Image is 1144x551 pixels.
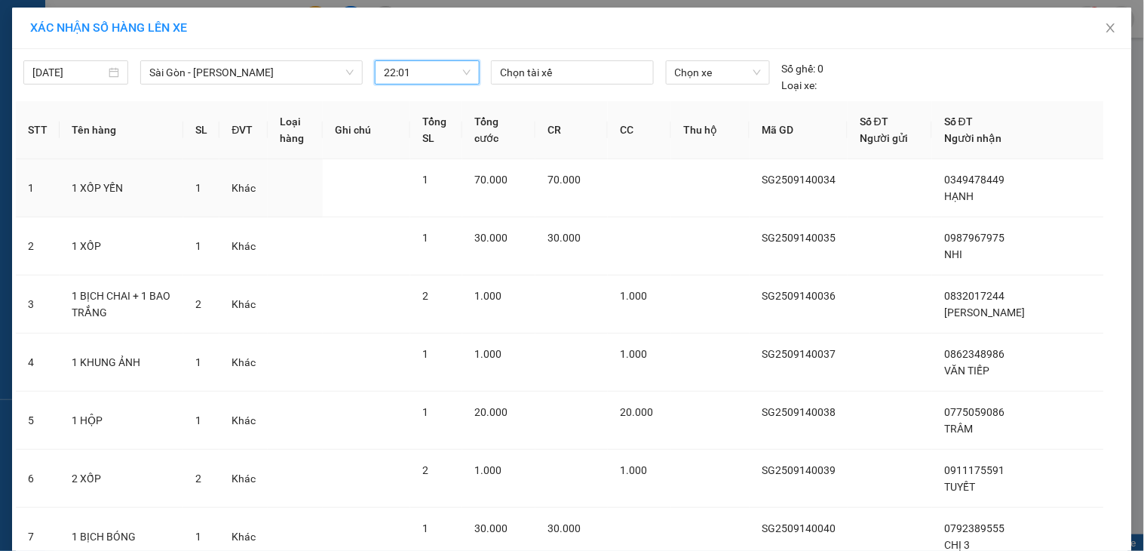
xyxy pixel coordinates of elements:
span: 0832017244 [944,290,1004,302]
span: TUYẾT [944,481,975,493]
span: SG2509140036 [762,290,836,302]
input: 14/09/2025 [32,64,106,81]
span: TRÂM [944,423,973,435]
span: 70.000 [474,174,508,186]
p: VP [GEOGRAPHIC_DATA]: [6,54,220,91]
td: 2 [16,217,60,275]
span: 1.000 [620,348,647,360]
span: 1 [422,406,428,418]
td: Khác [219,159,268,217]
span: SG2509140040 [762,522,836,534]
span: SG2509140037 [762,348,836,360]
span: 30.000 [547,522,581,534]
th: Loại hàng [268,101,322,159]
span: 1 [195,414,201,426]
span: Sài Gòn - Phan Rang [149,61,354,84]
strong: 342 [PERSON_NAME], P1, Q10, TP.HCM - 0931 556 979 [6,57,219,91]
span: CHỊ 3 [944,539,970,551]
span: 30.000 [474,522,508,534]
td: 1 KHUNG ẢNH [60,334,183,392]
th: CR [535,101,608,159]
span: 0775059086 [944,406,1004,418]
span: SG2509140034 [762,174,836,186]
span: 2 [422,290,428,302]
span: 1.000 [474,464,501,476]
td: 1 XỐP [60,217,183,275]
span: 20.000 [474,406,508,418]
span: Người nhận [944,132,1001,144]
td: 1 HỘP [60,392,183,450]
td: Khác [219,392,268,450]
td: Khác [219,275,268,334]
span: 20.000 [620,406,653,418]
td: 1 [16,159,60,217]
td: Khác [219,334,268,392]
div: 0 [782,60,824,77]
span: HẠNH [944,190,974,202]
th: CC [608,101,671,159]
span: VP [PERSON_NAME]: [6,94,118,108]
button: Close [1090,8,1132,50]
span: 1.000 [620,464,647,476]
td: 6 [16,450,60,508]
th: Ghi chú [323,101,410,159]
th: Tổng SL [410,101,462,159]
span: close [1105,22,1117,34]
th: Tổng cước [462,101,535,159]
span: Số ĐT [944,115,973,128]
th: Mã GD [750,101,848,159]
span: SG2509140038 [762,406,836,418]
td: 1 BỊCH CHAI + 1 BAO TRẮNG [60,275,183,334]
span: 1 [422,232,428,244]
span: 1.000 [620,290,647,302]
td: Khác [219,217,268,275]
td: 5 [16,392,60,450]
span: SG2509140035 [762,232,836,244]
span: SG2509140039 [762,464,836,476]
span: 0862348986 [944,348,1004,360]
span: 0349478449 [944,174,1004,186]
span: 0987967975 [944,232,1004,244]
span: 2 [195,473,201,485]
span: 22:01 [384,61,471,84]
span: Số ĐT [860,115,888,128]
span: 1 [422,348,428,360]
span: 1 [195,182,201,194]
span: down [345,68,354,77]
span: 2 [195,298,201,310]
td: 2 XỐP [60,450,183,508]
th: Thu hộ [671,101,750,159]
span: 2 [422,464,428,476]
td: 4 [16,334,60,392]
span: 1 [422,522,428,534]
th: STT [16,101,60,159]
span: 70.000 [547,174,581,186]
span: 1 [195,531,201,543]
span: [PERSON_NAME] [944,306,1025,319]
span: 0792389555 [944,522,1004,534]
span: 1 [195,240,201,252]
span: 1.000 [474,290,501,302]
span: 30.000 [547,232,581,244]
strong: NHƯ QUỲNH [41,6,185,35]
td: Khác [219,450,268,508]
span: Số ghế: [782,60,816,77]
th: Tên hàng [60,101,183,159]
span: NHI [944,248,962,260]
span: 1 [195,356,201,368]
td: 1 XỐP YẾN [60,159,183,217]
span: 1 [422,174,428,186]
span: Chọn xe [675,61,761,84]
th: ĐVT [219,101,268,159]
span: VĂN TIẾP [944,365,989,377]
span: 30.000 [474,232,508,244]
th: SL [183,101,219,159]
td: 3 [16,275,60,334]
span: XÁC NHẬN SỐ HÀNG LÊN XE [30,20,187,35]
span: 1.000 [474,348,501,360]
span: 0911175591 [944,464,1004,476]
span: Loại xe: [782,77,817,94]
span: Người gửi [860,132,908,144]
